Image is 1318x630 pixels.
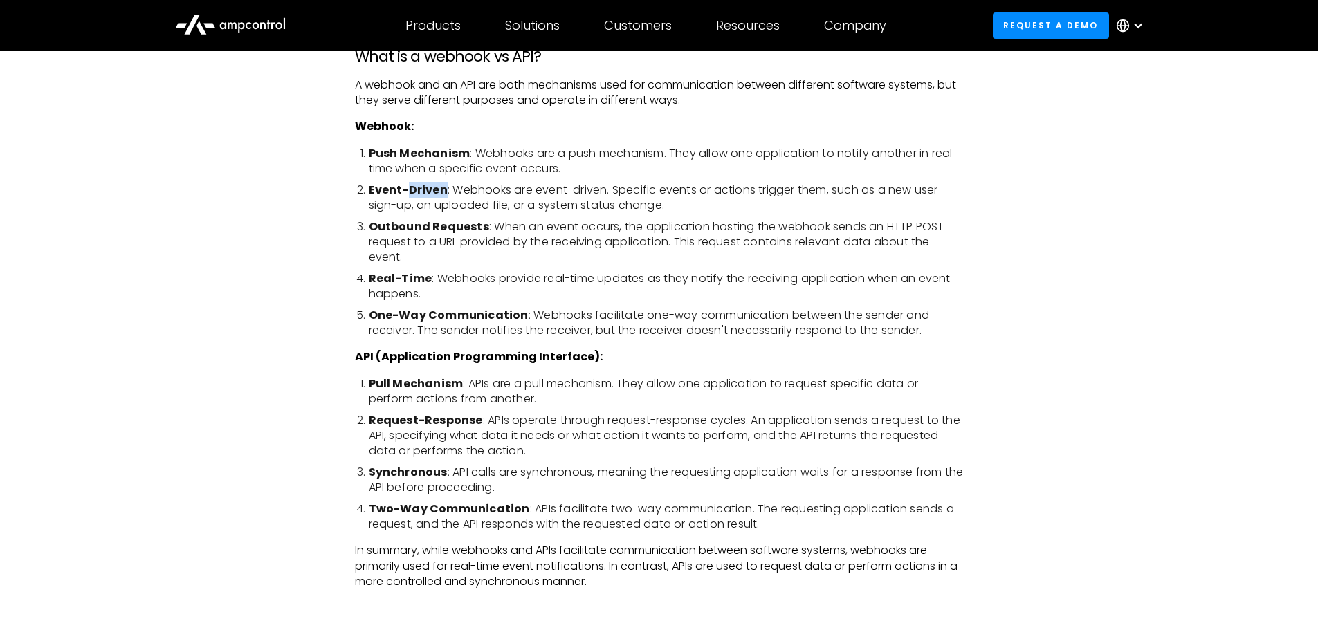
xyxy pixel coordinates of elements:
[369,307,529,323] strong: One-Way Communication
[369,183,964,214] li: : Webhooks are event-driven. Specific events or actions trigger them, such as a new user sign-up,...
[824,18,886,33] div: Company
[369,271,964,302] li: : Webhooks provide real-time updates as they notify the receiving application when an event happens.
[604,18,672,33] div: Customers
[716,18,780,33] div: Resources
[505,18,560,33] div: Solutions
[355,77,964,109] p: A webhook and an API are both mechanisms used for communication between different software system...
[369,464,448,480] strong: Synchronous
[405,18,461,33] div: Products
[355,543,964,589] p: In summary, while webhooks and APIs facilitate communication between software systems, webhooks a...
[369,376,464,391] strong: Pull Mechanism
[369,501,964,532] li: : APIs facilitate two-way communication. The requesting application sends a request, and the API ...
[993,12,1109,38] a: Request a demo
[369,145,470,161] strong: Push Mechanism
[369,376,964,407] li: : APIs are a pull mechanism. They allow one application to request specific data or perform actio...
[369,308,964,339] li: : Webhooks facilitate one-way communication between the sender and receiver. The sender notifies ...
[369,501,530,517] strong: Two-Way Communication
[369,182,448,198] strong: Event-Driven
[355,48,964,66] h3: What is a webhook vs API?
[369,412,483,428] strong: Request-Response
[369,465,964,496] li: : API calls are synchronous, meaning the requesting application waits for a response from the API...
[369,146,964,177] li: : Webhooks are a push mechanism. They allow one application to notify another in real time when a...
[369,270,432,286] strong: Real-Time
[369,413,964,459] li: : APIs operate through request-response cycles. An application sends a request to the API, specif...
[369,219,964,266] li: : When an event occurs, the application hosting the webhook sends an HTTP POST request to a URL p...
[355,118,414,134] strong: Webhook:
[369,219,489,234] strong: Outbound Requests
[355,349,603,364] strong: API (Application Programming Interface):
